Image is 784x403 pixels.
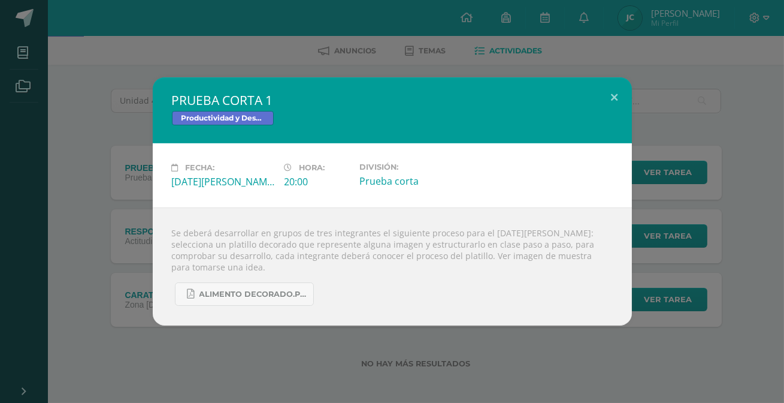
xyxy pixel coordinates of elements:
[299,163,325,172] span: Hora:
[172,92,613,109] h2: PRUEBA CORTA 1
[186,163,215,172] span: Fecha:
[359,175,462,188] div: Prueba corta
[284,175,350,188] div: 20:00
[199,290,307,299] span: ALIMENTO DECORADO.pdf
[175,282,314,306] a: ALIMENTO DECORADO.pdf
[172,111,274,125] span: Productividad y Desarrollo
[153,207,632,326] div: Se deberá desarrollar en grupos de tres integrantes el siguiente proceso para el [DATE][PERSON_NA...
[172,175,275,188] div: [DATE][PERSON_NAME]
[598,77,632,118] button: Close (Esc)
[359,163,462,172] label: División:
